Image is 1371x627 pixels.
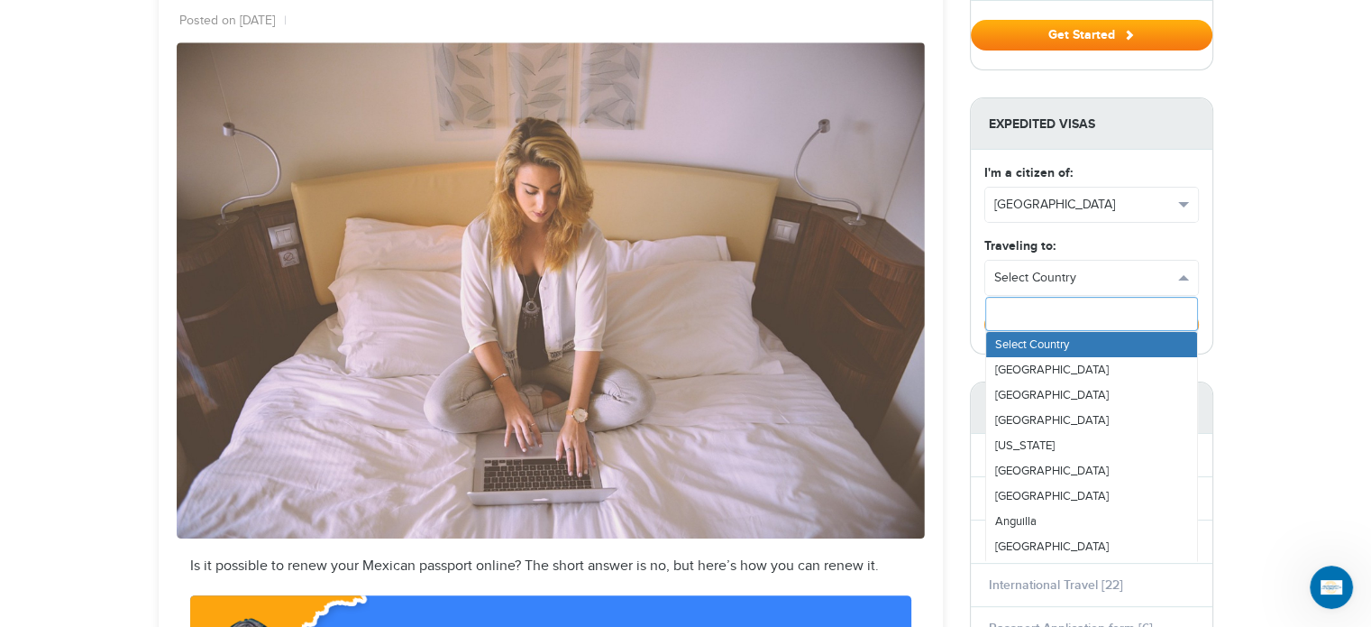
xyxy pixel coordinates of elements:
label: I'm a citizen of: [984,163,1073,182]
span: [GEOGRAPHIC_DATA] [995,464,1109,478]
span: Select Country [995,337,1069,352]
iframe: Intercom live chat [1310,566,1353,609]
span: Select Country [994,269,1173,287]
button: Get Started [984,309,1199,340]
span: [GEOGRAPHIC_DATA] [995,363,1109,377]
span: [US_STATE] [995,438,1055,453]
span: [GEOGRAPHIC_DATA] [995,413,1109,428]
button: [GEOGRAPHIC_DATA] [985,188,1198,222]
strong: Categories [971,383,1212,434]
span: [GEOGRAPHIC_DATA] [994,196,1173,214]
span: [GEOGRAPHIC_DATA] [995,539,1109,554]
a: Get Started [971,27,1212,41]
button: Select Country [985,261,1198,295]
a: International Travel [22] [989,577,1123,593]
p: Is it possible to renew your Mexican passport online? The short answer is no, but here’s how you ... [190,557,911,577]
strong: Expedited Visas [971,98,1212,150]
span: Anguilla [995,514,1037,529]
span: [GEOGRAPHIC_DATA] [995,489,1109,503]
li: Posted on [DATE] [179,13,287,31]
button: Get Started [971,20,1212,51]
img: woman_-_28de80_-_2186b91805bf8f87dc4281b6adbed06c6a56d5ae.jpg [177,42,925,539]
label: Traveling to: [984,236,1056,255]
span: [GEOGRAPHIC_DATA] [995,388,1109,402]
